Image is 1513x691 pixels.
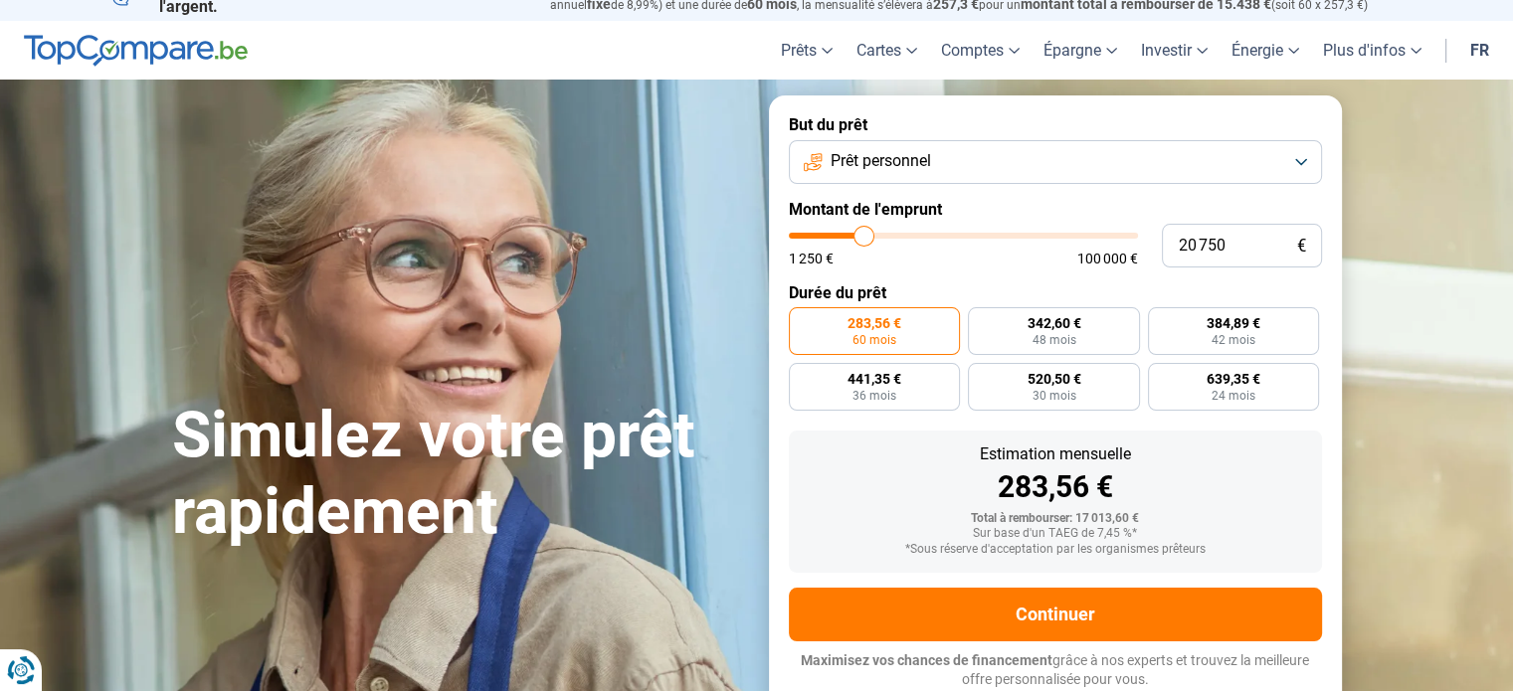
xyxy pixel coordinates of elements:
[929,21,1032,80] a: Comptes
[1311,21,1433,80] a: Plus d'infos
[24,35,248,67] img: TopCompare
[848,316,901,330] span: 283,56 €
[848,372,901,386] span: 441,35 €
[1207,316,1260,330] span: 384,89 €
[769,21,845,80] a: Prêts
[1032,21,1129,80] a: Épargne
[789,252,834,265] span: 1 250 €
[831,150,931,172] span: Prêt personnel
[1077,252,1138,265] span: 100 000 €
[852,334,896,346] span: 60 mois
[1027,372,1080,386] span: 520,50 €
[789,588,1322,641] button: Continuer
[801,652,1052,668] span: Maximisez vos chances de financement
[1129,21,1220,80] a: Investir
[1458,21,1501,80] a: fr
[1032,390,1075,402] span: 30 mois
[1207,372,1260,386] span: 639,35 €
[1032,334,1075,346] span: 48 mois
[789,115,1322,134] label: But du prêt
[1212,334,1255,346] span: 42 mois
[1220,21,1311,80] a: Énergie
[852,390,896,402] span: 36 mois
[805,472,1306,502] div: 283,56 €
[805,446,1306,462] div: Estimation mensuelle
[789,140,1322,184] button: Prêt personnel
[805,527,1306,541] div: Sur base d'un TAEG de 7,45 %*
[805,512,1306,526] div: Total à rembourser: 17 013,60 €
[789,283,1322,302] label: Durée du prêt
[1027,316,1080,330] span: 342,60 €
[789,651,1322,690] p: grâce à nos experts et trouvez la meilleure offre personnalisée pour vous.
[845,21,929,80] a: Cartes
[789,200,1322,219] label: Montant de l'emprunt
[1297,238,1306,255] span: €
[1212,390,1255,402] span: 24 mois
[172,398,745,551] h1: Simulez votre prêt rapidement
[805,543,1306,557] div: *Sous réserve d'acceptation par les organismes prêteurs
